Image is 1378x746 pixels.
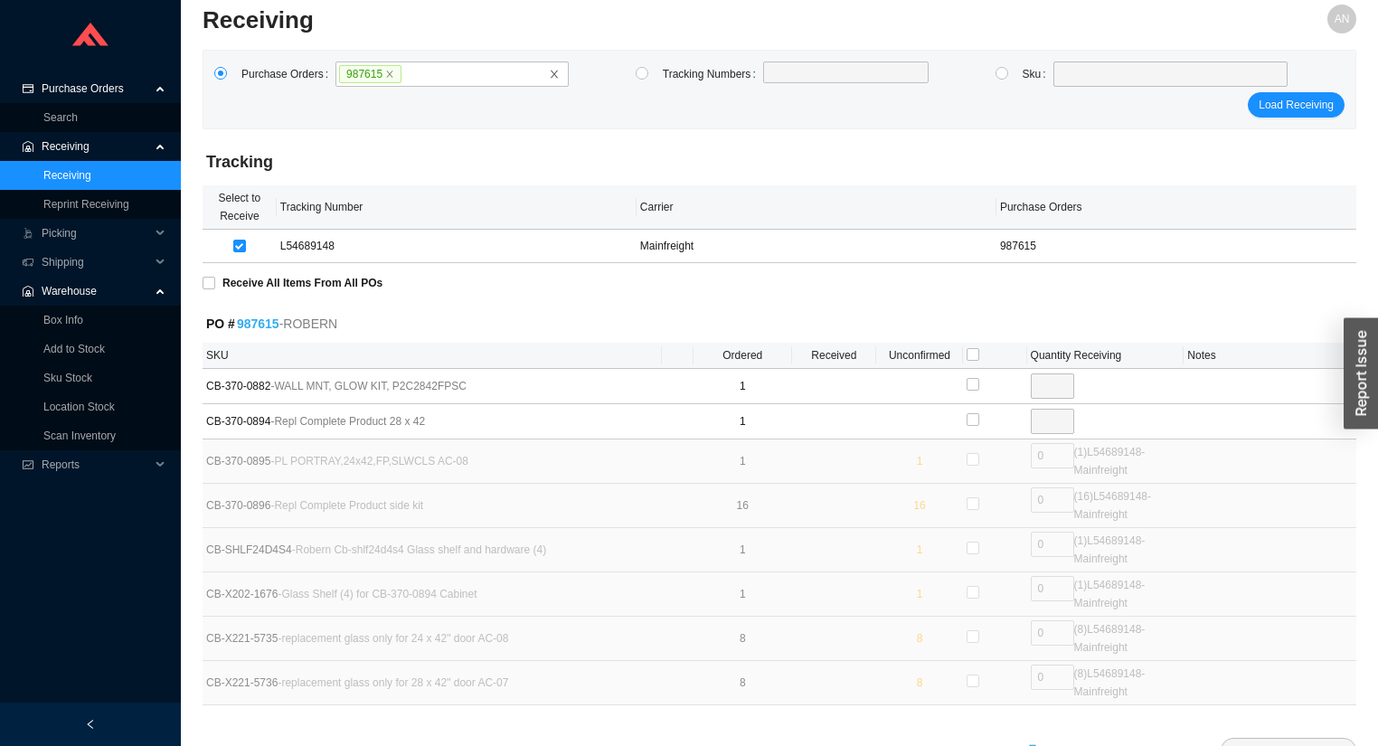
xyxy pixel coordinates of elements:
[694,343,792,369] th: Ordered
[277,185,637,230] th: Tracking Number
[237,316,279,331] a: 987615
[43,372,92,384] a: Sku Stock
[694,369,792,404] td: 1
[1248,92,1345,118] button: Load Receiving
[792,343,876,369] th: Received
[339,65,401,83] span: 987615
[1259,96,1334,114] span: Load Receiving
[549,69,560,80] span: close
[694,404,792,439] td: 1
[270,380,467,392] span: - WALL MNT, GLOW KIT, P2C2842FPSC
[42,450,150,479] span: Reports
[43,111,78,124] a: Search
[385,70,394,79] span: close
[279,314,338,335] span: - ROBERN
[277,230,637,263] td: L54689148
[22,459,34,470] span: fund
[42,277,150,306] span: Warehouse
[996,230,1356,263] td: 987615
[43,169,91,182] a: Receiving
[42,74,150,103] span: Purchase Orders
[203,5,1068,36] h2: Receiving
[663,61,763,87] label: Tracking Numbers
[637,185,996,230] th: Carrier
[1023,61,1053,87] label: Sku
[1335,5,1350,33] span: AN
[43,430,116,442] a: Scan Inventory
[85,719,96,730] span: left
[42,132,150,161] span: Receiving
[241,61,335,87] label: Purchase Orders
[1184,343,1356,369] th: Notes
[270,415,425,428] span: - Repl Complete Product 28 x 42
[402,64,415,84] input: 987615closeclose
[1027,343,1185,369] th: Quantity Receiving
[637,230,996,263] td: Mainfreight
[206,412,658,430] span: CB-370-0894
[206,151,1353,174] h4: Tracking
[22,83,34,94] span: credit-card
[206,377,658,395] span: CB-370-0882
[43,343,105,355] a: Add to Stock
[203,185,277,230] th: Select to Receive
[203,343,662,369] th: SKU
[42,248,150,277] span: Shipping
[206,316,279,331] strong: PO #
[43,314,83,326] a: Box Info
[43,401,115,413] a: Location Stock
[42,219,150,248] span: Picking
[996,185,1356,230] th: Purchase Orders
[222,277,382,289] strong: Receive All Items From All POs
[876,343,963,369] th: Unconfirmed
[43,198,129,211] a: Reprint Receiving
